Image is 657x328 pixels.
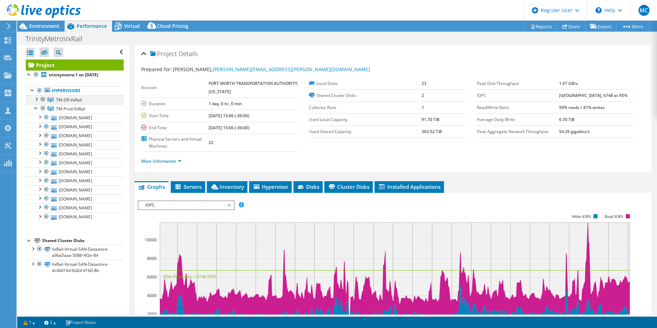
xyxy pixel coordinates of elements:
[42,237,124,245] div: Shared Cluster Disks
[26,104,124,113] a: TM-Prod-VxRail
[141,124,209,131] label: End Time
[26,95,124,104] a: TM-DR-VxRail
[213,66,370,73] a: [PERSON_NAME][EMAIL_ADDRESS][PERSON_NAME][DOMAIN_NAME]
[422,80,426,86] b: 23
[26,245,124,260] a: VxRail-Virtual-SAN-Datastore-a9ba5aaa-5086-4f2e-84
[147,274,157,280] text: 6000
[26,113,124,122] a: [DOMAIN_NAME]
[309,104,422,111] label: Collector Runs
[141,158,181,164] a: More Information
[26,185,124,194] a: [DOMAIN_NAME]
[209,125,249,131] b: [DATE] 15:06 (-06:00)
[163,274,216,280] text: 95th Percentile = 6748 IOPS
[26,203,124,212] a: [DOMAIN_NAME]
[174,183,202,190] span: Servers
[209,80,298,95] b: FORT WORTH TRANSPORTATION AUTHORITY, [US_STATE]
[605,214,623,219] text: Read IOPS
[77,23,107,29] span: Performance
[477,104,559,111] label: Read/Write Ratio
[328,183,369,190] span: Cluster Disks
[142,201,230,209] span: IOPS
[26,86,124,95] a: Hypervisors
[26,131,124,140] a: [DOMAIN_NAME]
[29,23,59,29] span: Environment
[524,21,557,32] a: Reports
[422,92,424,98] b: 2
[138,183,165,190] span: Graphs
[141,100,209,107] label: Duration
[422,105,424,110] b: 1
[141,112,209,119] label: Start Time
[26,260,124,275] a: VxRail-Virtual-SAN-Datastore-dc4b016d-6d2d-41b0-8b
[26,59,124,70] a: Project
[595,7,602,13] svg: \n
[309,116,422,123] label: Used Local Capacity
[309,80,422,87] label: Local Disks
[145,237,157,243] text: 10000
[49,72,98,78] b: trinitymetro.1 on [DATE]
[378,183,441,190] span: Installed Applications
[572,214,591,219] text: Write IOPS
[141,136,209,150] label: Physical Servers and Virtual Machines
[150,51,177,57] span: Project
[26,70,124,79] a: trinitymetro.1 on [DATE]
[173,66,370,73] span: [PERSON_NAME],
[559,129,590,134] b: 54.26 gigabits/s
[26,158,124,167] a: [DOMAIN_NAME]
[26,167,124,176] a: [DOMAIN_NAME]
[477,128,559,135] label: Peak Aggregate Network Throughput
[297,183,319,190] span: Disks
[309,92,422,99] label: Shared Cluster Disks
[209,140,213,145] b: 22
[157,23,188,29] span: Cloud Pricing
[19,318,40,327] a: 1
[559,92,627,98] b: [GEOGRAPHIC_DATA], 6748 at 95%
[141,66,172,73] label: Prepared for:
[124,23,140,29] span: Virtual
[40,318,61,327] a: 2
[209,101,242,107] b: 1 day, 0 hr, 0 min
[26,140,124,149] a: [DOMAIN_NAME]
[559,105,605,110] b: 59% reads / 41% writes
[26,176,124,185] a: [DOMAIN_NAME]
[422,117,439,122] b: 91.70 TiB
[559,80,578,86] b: 1.97 GB/s
[616,21,648,32] a: More
[179,50,198,58] span: Details
[209,113,249,119] b: [DATE] 15:06 (-06:00)
[477,80,559,87] label: Peak Disk Throughput
[141,84,209,91] label: Account
[477,116,559,123] label: Average Daily Write
[56,106,85,112] span: TM-Prod-VxRail
[253,183,288,190] span: Hypervisor
[557,21,585,32] a: Share
[26,149,124,158] a: [DOMAIN_NAME]
[26,122,124,131] a: [DOMAIN_NAME]
[56,97,82,103] span: TM-DR-VxRail
[147,311,157,317] text: 2000
[585,21,617,32] a: Export
[147,255,157,261] text: 8000
[26,194,124,203] a: [DOMAIN_NAME]
[26,212,124,221] a: [DOMAIN_NAME]
[210,183,244,190] span: Inventory
[22,35,93,43] h1: TrinityMetroVxRail
[60,318,101,327] a: Project Notes
[638,5,649,16] span: MC
[477,92,559,99] label: IOPS
[309,128,422,135] label: Used Shared Capacity
[559,117,575,122] b: 6.70 TiB
[147,293,157,298] text: 4000
[422,129,442,134] b: 263.52 TiB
